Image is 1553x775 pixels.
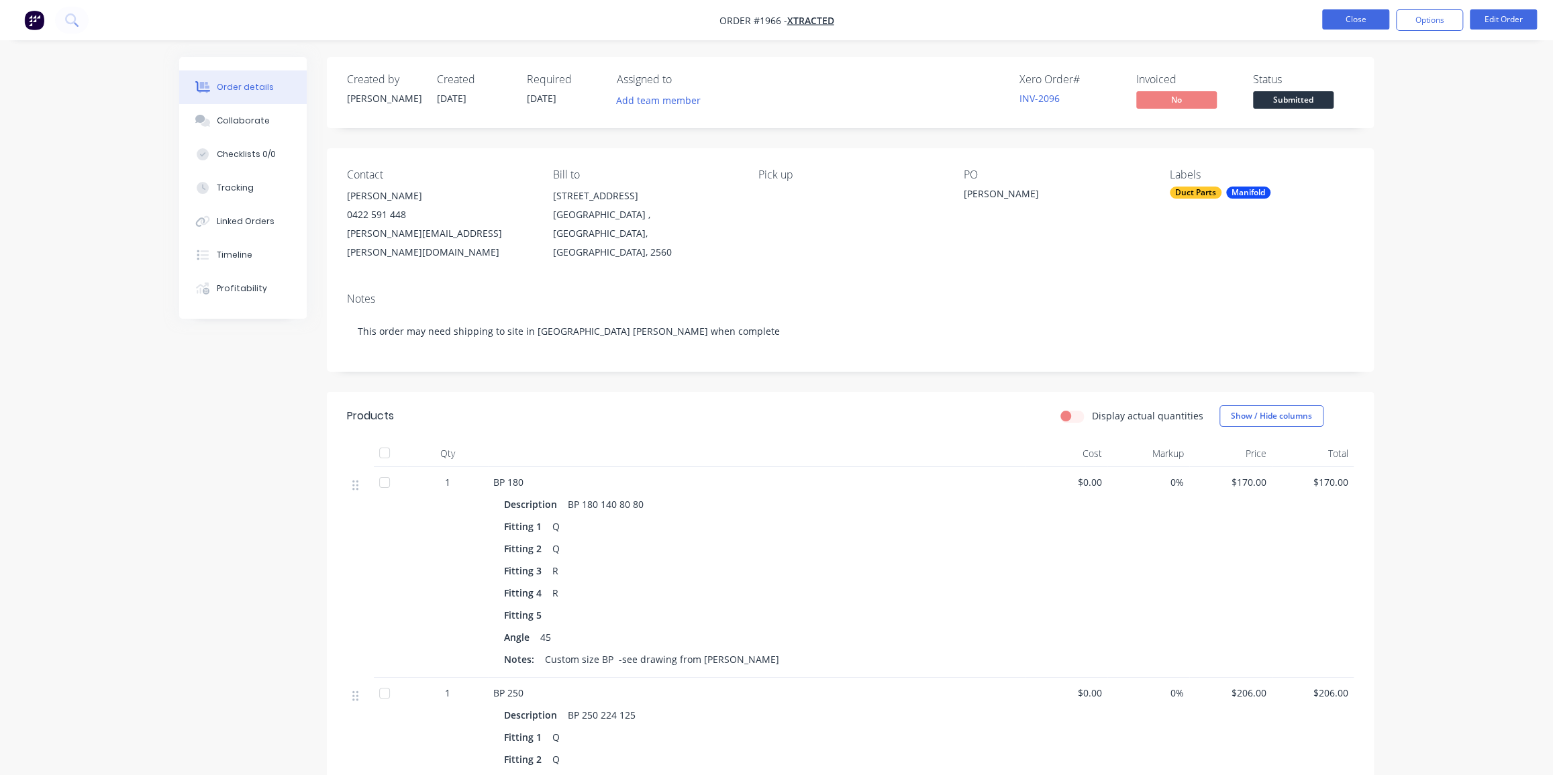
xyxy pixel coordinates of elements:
[217,115,270,127] div: Collaborate
[217,81,274,93] div: Order details
[1396,9,1463,31] button: Options
[347,205,531,224] div: 0422 591 448
[504,727,547,747] div: Fitting 1
[547,750,565,769] div: Q
[964,187,1132,205] div: [PERSON_NAME]
[179,205,307,238] button: Linked Orders
[617,73,751,86] div: Assigned to
[547,561,564,580] div: R
[617,91,708,109] button: Add team member
[547,517,565,536] div: Q
[445,475,450,489] span: 1
[1470,9,1537,30] button: Edit Order
[758,168,942,181] div: Pick up
[719,14,787,27] span: Order #1966 -
[437,92,466,105] span: [DATE]
[347,187,531,262] div: [PERSON_NAME]0422 591 448[PERSON_NAME][EMAIL_ADDRESS][PERSON_NAME][DOMAIN_NAME]
[547,539,565,558] div: Q
[504,705,562,725] div: Description
[179,70,307,104] button: Order details
[179,171,307,205] button: Tracking
[1136,91,1217,108] span: No
[179,138,307,171] button: Checklists 0/0
[407,440,488,467] div: Qty
[1030,475,1102,489] span: $0.00
[787,14,834,27] a: Xtracted
[1219,405,1323,427] button: Show / Hide columns
[217,148,276,160] div: Checklists 0/0
[1226,187,1270,199] div: Manifold
[1107,440,1190,467] div: Markup
[437,73,511,86] div: Created
[552,187,736,205] div: [STREET_ADDRESS]
[1195,475,1266,489] span: $170.00
[504,539,547,558] div: Fitting 2
[217,215,274,227] div: Linked Orders
[964,168,1148,181] div: PO
[527,92,556,105] span: [DATE]
[347,311,1354,352] div: This order may need shipping to site in [GEOGRAPHIC_DATA] [PERSON_NAME] when complete
[547,583,564,603] div: R
[1253,91,1334,108] span: Submitted
[493,686,523,699] span: BP 250
[1189,440,1272,467] div: Price
[547,727,565,747] div: Q
[562,495,649,514] div: BP 180 140 80 80
[504,650,540,669] div: Notes:
[217,182,254,194] div: Tracking
[445,686,450,700] span: 1
[179,238,307,272] button: Timeline
[504,605,547,625] div: Fitting 5
[1272,440,1354,467] div: Total
[1322,9,1389,30] button: Close
[1113,686,1185,700] span: 0%
[1253,91,1334,111] button: Submitted
[179,272,307,305] button: Profitability
[24,10,44,30] img: Factory
[540,650,785,669] div: Custom size BP -see drawing from [PERSON_NAME]
[1030,686,1102,700] span: $0.00
[1277,475,1349,489] span: $170.00
[552,187,736,262] div: [STREET_ADDRESS][GEOGRAPHIC_DATA] , [GEOGRAPHIC_DATA], [GEOGRAPHIC_DATA], 2560
[347,293,1354,305] div: Notes
[347,73,421,86] div: Created by
[552,168,736,181] div: Bill to
[527,73,601,86] div: Required
[347,168,531,181] div: Contact
[552,205,736,262] div: [GEOGRAPHIC_DATA] , [GEOGRAPHIC_DATA], [GEOGRAPHIC_DATA], 2560
[562,705,641,725] div: BP 250 224 125
[179,104,307,138] button: Collaborate
[347,187,531,205] div: [PERSON_NAME]
[1092,409,1203,423] label: Display actual quantities
[504,517,547,536] div: Fitting 1
[1195,686,1266,700] span: $206.00
[504,561,547,580] div: Fitting 3
[1253,73,1354,86] div: Status
[217,282,267,295] div: Profitability
[347,408,394,424] div: Products
[347,91,421,105] div: [PERSON_NAME]
[347,224,531,262] div: [PERSON_NAME][EMAIL_ADDRESS][PERSON_NAME][DOMAIN_NAME]
[535,627,556,647] div: 45
[504,627,535,647] div: Angle
[1019,92,1060,105] a: INV-2096
[1025,440,1107,467] div: Cost
[504,583,547,603] div: Fitting 4
[504,495,562,514] div: Description
[504,750,547,769] div: Fitting 2
[1170,168,1354,181] div: Labels
[1019,73,1120,86] div: Xero Order #
[1113,475,1185,489] span: 0%
[217,249,252,261] div: Timeline
[1170,187,1221,199] div: Duct Parts
[1136,73,1237,86] div: Invoiced
[609,91,708,109] button: Add team member
[1277,686,1349,700] span: $206.00
[493,476,523,488] span: BP 180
